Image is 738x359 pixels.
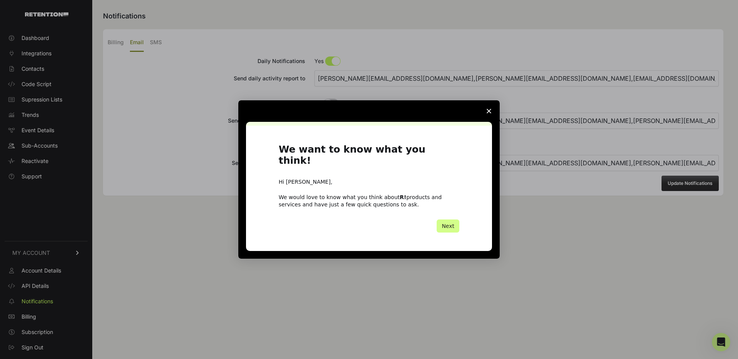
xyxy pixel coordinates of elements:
[400,194,406,200] b: R!
[279,178,459,186] div: Hi [PERSON_NAME],
[279,194,459,208] div: We would love to know what you think about products and services and have just a few quick questi...
[478,100,500,122] span: Close survey
[279,144,459,171] h1: We want to know what you think!
[437,219,459,233] button: Next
